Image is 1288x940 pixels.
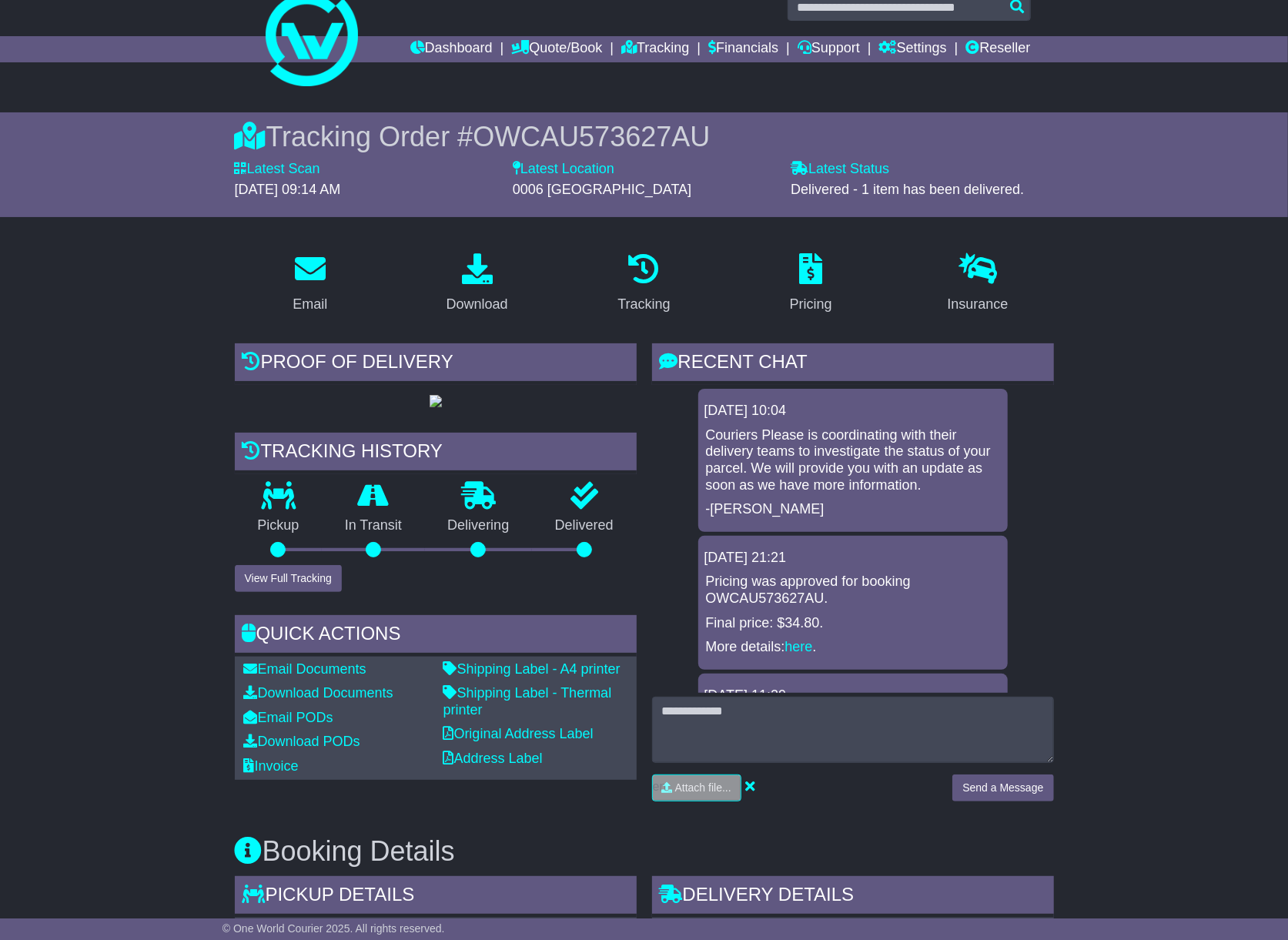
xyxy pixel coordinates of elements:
[704,687,1002,704] div: [DATE] 11:29
[473,121,710,152] span: OWCAU573627AU
[706,501,1000,518] p: -[PERSON_NAME]
[791,161,889,178] label: Latest Status
[443,685,612,718] a: Shipping Label - Thermal printer
[235,517,323,534] p: Pickup
[790,294,832,315] div: Pricing
[443,726,594,741] a: Original Address Label
[965,36,1030,62] a: Reseller
[425,517,533,534] p: Delivering
[222,922,445,935] span: © One World Courier 2025. All rights reserved.
[798,36,860,62] a: Support
[235,836,1054,867] h3: Booking Details
[244,710,333,725] a: Email PODs
[879,36,947,62] a: Settings
[235,161,320,178] label: Latest Scan
[706,574,1000,607] p: Pricing was approved for booking OWCAU573627AU.
[322,517,425,534] p: In Transit
[704,550,1002,567] div: [DATE] 21:21
[244,661,366,677] a: Email Documents
[244,734,360,749] a: Download PODs
[244,685,393,701] a: Download Documents
[447,294,508,315] div: Download
[293,294,327,315] div: Email
[513,161,614,178] label: Latest Location
[938,248,1019,320] a: Insurance
[235,433,637,474] div: Tracking history
[706,639,1000,656] p: More details: .
[706,615,1000,632] p: Final price: $34.80.
[443,661,621,677] a: Shipping Label - A4 printer
[785,639,813,654] a: here
[235,343,637,385] div: Proof of Delivery
[704,403,1002,420] div: [DATE] 10:04
[952,774,1053,801] button: Send a Message
[652,343,1054,385] div: RECENT CHAT
[706,427,1000,493] p: Couriers Please is coordinating with their delivery teams to investigate the status of your parce...
[948,294,1009,315] div: Insurance
[708,36,778,62] a: Financials
[410,36,493,62] a: Dashboard
[791,182,1024,197] span: Delivered - 1 item has been delivered.
[235,182,341,197] span: [DATE] 09:14 AM
[235,565,342,592] button: View Full Tracking
[443,751,543,766] a: Address Label
[532,517,637,534] p: Delivered
[621,36,689,62] a: Tracking
[617,294,670,315] div: Tracking
[430,395,442,407] img: GetPodImage
[511,36,602,62] a: Quote/Book
[780,248,842,320] a: Pricing
[652,876,1054,918] div: Delivery Details
[235,876,637,918] div: Pickup Details
[283,248,337,320] a: Email
[235,615,637,657] div: Quick Actions
[235,120,1054,153] div: Tracking Order #
[513,182,691,197] span: 0006 [GEOGRAPHIC_DATA]
[607,248,680,320] a: Tracking
[437,248,518,320] a: Download
[244,758,299,774] a: Invoice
